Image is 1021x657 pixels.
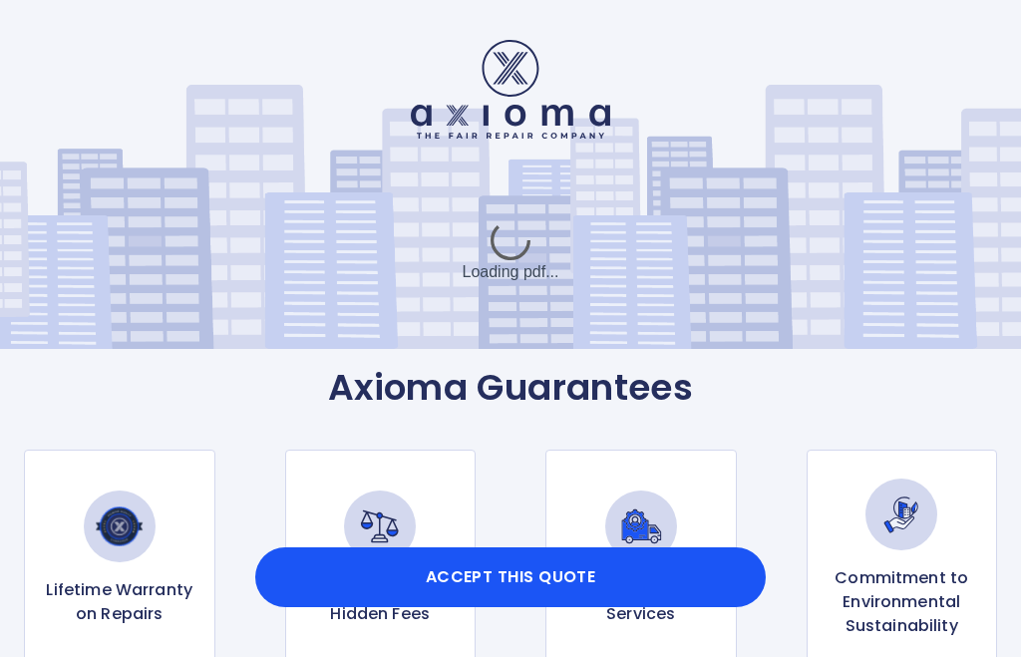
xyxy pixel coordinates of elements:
img: Commitment to Environmental Sustainability [865,479,937,550]
div: Loading pdf... [361,202,660,302]
button: Accept this Quote [255,547,766,607]
img: Fair Pricing with No Hidden Fees [344,491,416,562]
img: Lifetime Warranty on Repairs [84,491,156,562]
p: Commitment to Environmental Sustainability [824,566,981,638]
p: Axioma Guarantees [24,366,997,410]
img: Logo [411,40,610,139]
img: Mobile Repair Services [605,491,677,562]
p: Lifetime Warranty on Repairs [41,578,198,626]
